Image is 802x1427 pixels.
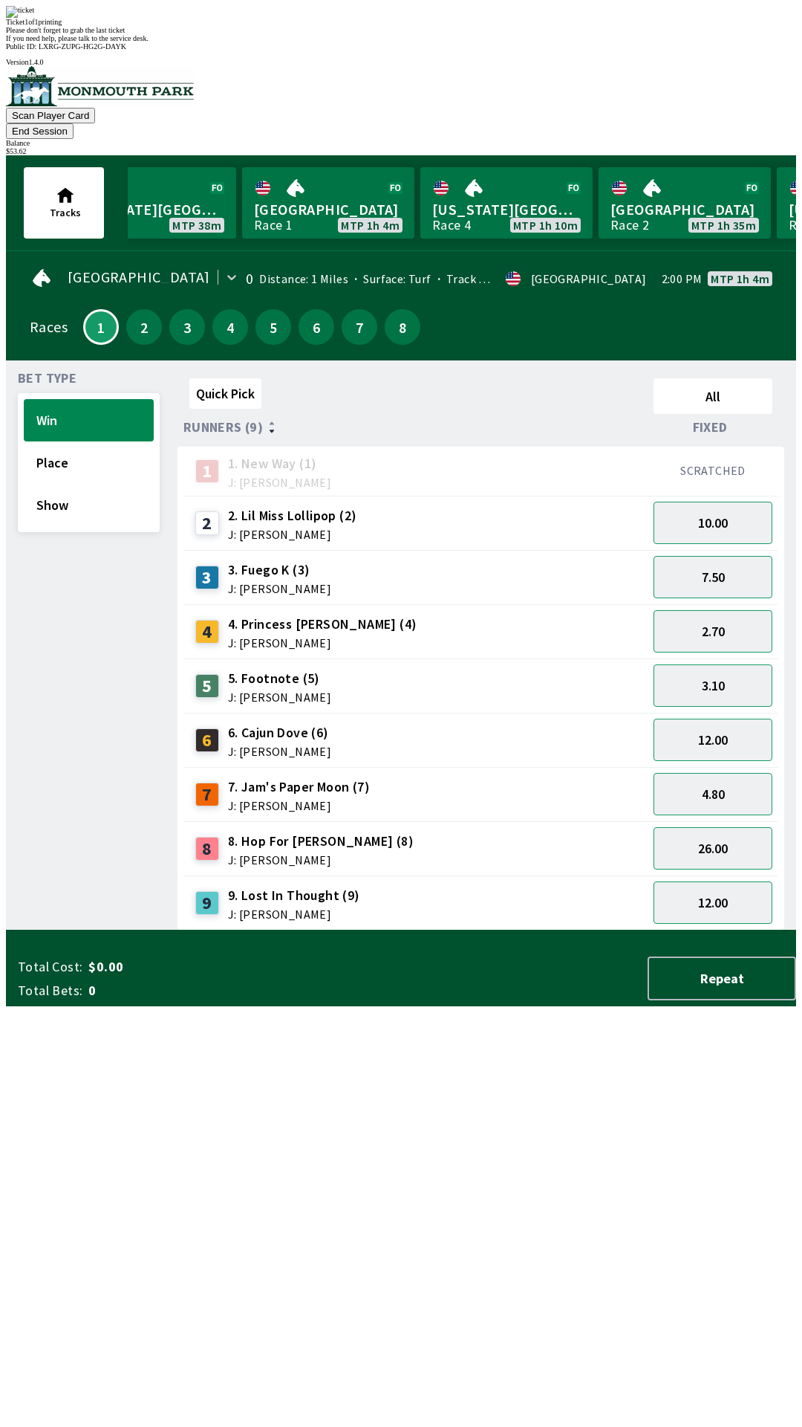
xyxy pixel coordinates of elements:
button: 2 [126,309,162,345]
span: Total Cost: [18,958,82,976]
span: 5 [259,322,287,332]
div: Races [30,321,68,333]
span: 9. Lost In Thought (9) [228,886,360,905]
div: 3 [195,566,219,589]
span: J: [PERSON_NAME] [228,854,414,866]
span: [GEOGRAPHIC_DATA] [68,271,210,283]
span: J: [PERSON_NAME] [228,908,360,920]
div: 7 [195,783,219,806]
div: SCRATCHED [653,463,772,478]
button: 3.10 [653,664,772,707]
span: Show [36,496,141,514]
span: MTP 1h 10m [513,219,578,231]
span: Repeat [661,970,783,987]
button: Win [24,399,154,441]
button: Tracks [24,167,104,239]
span: 3 [173,322,201,332]
button: 7.50 [653,556,772,598]
button: 6 [299,309,334,345]
span: 6 [302,322,330,332]
div: 5 [195,674,219,698]
span: Tracks [50,206,81,219]
div: Fixed [648,420,778,435]
span: 7 [345,322,374,332]
span: 8. Hop For [PERSON_NAME] (8) [228,832,414,851]
span: J: [PERSON_NAME] [228,583,331,595]
button: Place [24,441,154,484]
span: All [660,388,766,405]
span: Runners (9) [183,421,263,433]
div: 6 [195,728,219,752]
div: 9 [195,891,219,915]
button: Repeat [648,957,796,1000]
span: 7. Jam's Paper Moon (7) [228,777,370,797]
span: J: [PERSON_NAME] [228,745,331,757]
span: [US_STATE][GEOGRAPHIC_DATA] [76,200,224,219]
span: 1. New Way (1) [228,454,331,473]
span: 3.10 [702,677,725,694]
img: venue logo [6,66,194,106]
div: Public ID: [6,42,796,51]
div: 1 [195,459,219,483]
button: 4.80 [653,773,772,815]
span: 10.00 [698,514,728,531]
span: MTP 1h 35m [691,219,756,231]
span: 2. Lil Miss Lollipop (2) [228,506,357,525]
a: [US_STATE][GEOGRAPHIC_DATA]Race 4MTP 1h 10m [420,167,593,239]
span: Place [36,454,141,471]
a: [GEOGRAPHIC_DATA]Race 2MTP 1h 35m [599,167,771,239]
span: 2 [130,322,158,332]
span: 2:00 PM [662,273,702,285]
span: [GEOGRAPHIC_DATA] [610,200,759,219]
span: MTP 38m [172,219,221,231]
span: Total Bets: [18,982,82,1000]
span: J: [PERSON_NAME] [228,528,357,540]
span: J: [PERSON_NAME] [228,476,331,488]
span: 4.80 [702,786,725,803]
button: 26.00 [653,827,772,870]
a: [US_STATE][GEOGRAPHIC_DATA]MTP 38m [64,167,236,239]
div: Race 4 [432,219,471,231]
span: LXRG-ZUPG-HG2G-DAYK [39,42,126,51]
span: 26.00 [698,840,728,857]
button: 8 [385,309,420,345]
button: 1 [83,309,119,345]
button: 12.00 [653,881,772,924]
span: Distance: 1 Miles [259,271,348,286]
div: 4 [195,620,219,644]
span: Fixed [693,421,728,433]
div: 2 [195,511,219,535]
button: 12.00 [653,719,772,761]
span: 6. Cajun Dove (6) [228,723,331,742]
button: 7 [342,309,377,345]
button: Scan Player Card [6,108,95,123]
span: Win [36,412,141,429]
button: 3 [169,309,205,345]
div: $ 53.62 [6,147,796,155]
button: 5 [255,309,291,345]
span: 2.70 [702,623,725,640]
span: Quick Pick [196,385,255,402]
span: [US_STATE][GEOGRAPHIC_DATA] [432,200,581,219]
img: ticket [6,6,34,18]
span: 0 [88,982,322,1000]
button: End Session [6,123,74,139]
button: All [653,378,772,414]
div: Race 1 [254,219,293,231]
div: Race 2 [610,219,649,231]
span: Bet Type [18,372,76,384]
span: 12.00 [698,894,728,911]
span: 4. Princess [PERSON_NAME] (4) [228,615,417,634]
button: 4 [212,309,248,345]
button: Show [24,484,154,526]
span: J: [PERSON_NAME] [228,691,331,703]
div: Balance [6,139,796,147]
span: 1 [88,323,114,331]
span: Surface: Turf [348,271,431,286]
span: 3. Fuego K (3) [228,560,331,580]
div: 0 [246,273,253,285]
span: J: [PERSON_NAME] [228,637,417,649]
span: J: [PERSON_NAME] [228,800,370,812]
span: Track Condition: Firm [431,271,562,286]
div: Ticket 1 of 1 printing [6,18,796,26]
